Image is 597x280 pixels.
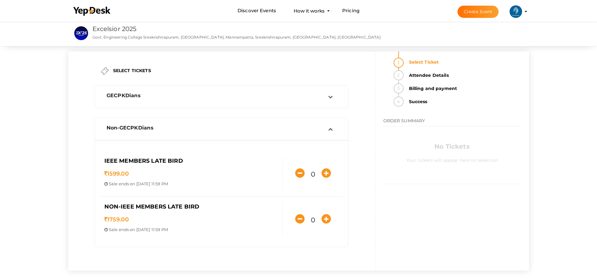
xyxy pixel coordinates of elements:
p: ends on [DATE] 11:59 PM [104,227,278,233]
img: ACg8ocIlr20kWlusTYDilfQwsc9vjOYCKrm0LB8zShf3GP8Yo5bmpMCa=s100 [510,5,522,18]
label: Your tickets will appear here on selection [406,152,498,163]
strong: Billing and payment [405,83,521,93]
p: ends on [DATE] 11:59 PM [104,181,278,187]
img: IIZWXVCU_small.png [74,26,88,40]
button: Create Event [458,6,499,18]
a: GECPKDians [98,96,345,102]
img: ticket.png [101,67,109,75]
a: Discover Events [238,5,276,17]
span: IEEE Members Late Bird [104,157,183,164]
span: Sale [109,227,118,232]
strong: Attendee Details [405,70,521,80]
strong: Select Ticket [405,57,521,67]
a: Pricing [342,5,359,17]
span: ORDER SUMMARY [383,118,425,124]
span: Sale [109,181,118,186]
strong: Success [405,97,521,107]
button: How it works [292,5,327,17]
a: Non-GECPKDians [98,129,345,135]
b: No Tickets [434,143,469,150]
span: 1759.00 [104,216,129,223]
span: 1599.00 [104,170,129,177]
a: Excelsior 2025 [92,25,137,33]
span: Non-GECPKDians [107,125,154,131]
span: Non-IEEE Members Late Bird [104,203,200,210]
p: Govt. Engineering College Sreekrishnapuram, [GEOGRAPHIC_DATA], Mannampatta, Sreekrishnapuram, [GE... [92,34,391,40]
label: SELECT TICKETS [113,67,151,74]
span: GECPKDians [107,92,141,98]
